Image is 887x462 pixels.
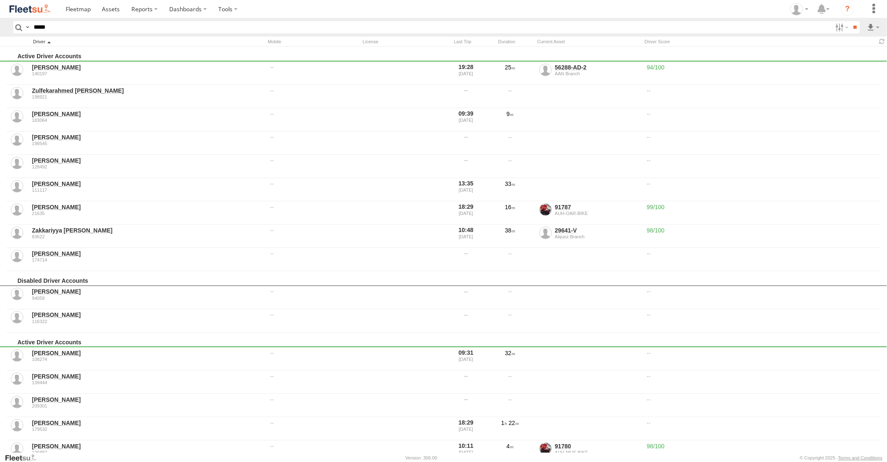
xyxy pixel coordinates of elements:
a: [PERSON_NAME] [32,442,264,450]
div: 99 [646,202,881,224]
label: Export results as... [866,21,880,33]
a: 29641-V [555,227,577,234]
div: 179532 [32,427,264,432]
div: 139444 [32,380,264,385]
a: [PERSON_NAME] [32,180,264,188]
div: 174714 [32,257,264,262]
div: Mobile [266,38,357,46]
a: [PERSON_NAME] [32,311,264,319]
div: 209301 [32,403,264,408]
div: 126887 [32,450,264,455]
a: [PERSON_NAME] [32,110,264,118]
div: 111117 [32,188,264,193]
span: 33 [505,180,515,187]
div: Ismail Elayodath [787,3,811,15]
a: 56288-AD-2 [555,64,586,71]
div: License [361,38,444,46]
div: 18:29 [DATE] [450,202,482,224]
div: Click to Sort [31,38,262,46]
div: 10:48 [DATE] [450,225,482,247]
span: 9 [507,111,514,117]
div: © Copyright 2025 - [800,455,882,460]
div: 19:28 [DATE] [450,62,482,84]
a: [PERSON_NAME] [32,396,264,403]
div: Driver Score [642,38,874,46]
div: 198921 [32,94,264,99]
a: [PERSON_NAME] [32,203,264,211]
div: 13:35 [DATE] [450,179,482,200]
div: Alquoz Branch [555,234,643,239]
a: Zulfekarahmed [PERSON_NAME] [32,87,264,94]
div: Last Trip [447,38,479,46]
span: Refresh [877,37,887,45]
span: 1 [501,420,507,426]
a: [PERSON_NAME] [32,373,264,380]
span: 25 [505,64,515,71]
div: 116322 [32,319,264,324]
div: 09:31 [DATE] [450,348,482,370]
div: 198545 [32,141,264,146]
div: Current Asset [535,38,639,46]
div: Duration [482,38,532,46]
span: 38 [505,227,515,234]
a: 91787 [555,204,571,210]
div: 183064 [32,118,264,123]
a: [PERSON_NAME] [32,419,264,427]
a: [PERSON_NAME] [32,250,264,257]
a: 91780 [555,443,571,450]
a: Visit our Website [5,454,43,462]
span: 4 [507,443,514,450]
div: AAN Branch [555,71,643,76]
div: 108274 [32,357,264,362]
i: ? [841,2,854,16]
div: Version: 306.00 [405,455,437,460]
a: [PERSON_NAME] [32,288,264,295]
a: Zakkariyya [PERSON_NAME] [32,227,264,234]
span: 32 [505,350,515,356]
a: [PERSON_NAME] [32,349,264,357]
span: 22 [509,420,519,426]
div: 128492 [32,164,264,169]
div: 21635 [32,211,264,216]
a: [PERSON_NAME] [32,64,264,71]
img: fleetsu-logo-horizontal.svg [8,3,52,15]
div: AUH-OAR-BIKE [555,211,643,216]
div: 94059 [32,296,264,301]
div: 09:39 [DATE] [450,109,482,131]
div: 83622 [32,234,264,239]
span: 16 [505,204,515,210]
div: 98 [646,225,881,247]
div: AUH-MUS-BIKE [555,450,643,455]
label: Search Filter Options [832,21,850,33]
div: 18:29 [DATE] [450,418,482,440]
a: [PERSON_NAME] [32,157,264,164]
div: 140197 [32,71,264,76]
div: 94 [646,62,881,84]
label: Search Query [24,21,31,33]
a: Terms and Conditions [838,455,882,460]
a: [PERSON_NAME] [32,133,264,141]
